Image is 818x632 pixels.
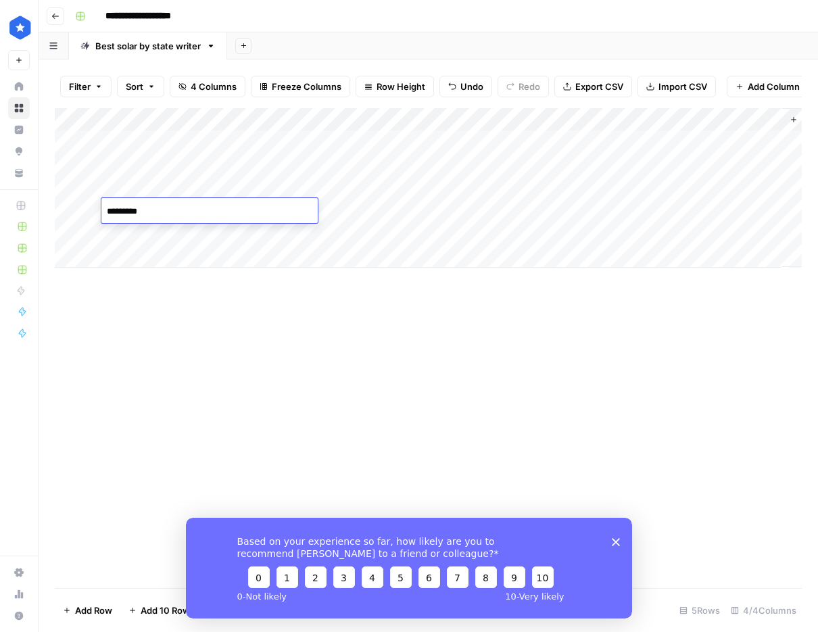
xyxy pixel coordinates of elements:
iframe: Survey from AirOps [186,518,632,618]
img: ConsumerAffairs Logo [8,16,32,40]
a: Browse [8,97,30,119]
button: Add Row [55,600,120,621]
a: Best solar by state writer [69,32,227,59]
div: 4/4 Columns [725,600,802,621]
button: Add Column [727,76,809,97]
span: Add Column [748,80,800,93]
span: Add 10 Rows [141,604,195,617]
span: Import CSV [658,80,707,93]
span: 4 Columns [191,80,237,93]
button: Undo [439,76,492,97]
button: Filter [60,76,112,97]
span: Filter [69,80,91,93]
span: Undo [460,80,483,93]
button: Redo [498,76,549,97]
a: Insights [8,119,30,141]
button: Sort [117,76,164,97]
a: Usage [8,583,30,605]
a: Home [8,76,30,97]
div: 5 Rows [674,600,725,621]
span: Row Height [377,80,425,93]
span: Add Row [75,604,112,617]
a: Opportunities [8,141,30,162]
span: Export CSV [575,80,623,93]
button: Export CSV [554,76,632,97]
span: Redo [519,80,540,93]
span: Sort [126,80,143,93]
button: Workspace: ConsumerAffairs [8,11,30,45]
span: Freeze Columns [272,80,341,93]
button: Row Height [356,76,434,97]
div: Best solar by state writer [95,39,201,53]
a: Settings [8,562,30,583]
button: 4 Columns [170,76,245,97]
button: Freeze Columns [251,76,350,97]
button: Help + Support [8,605,30,627]
button: Import CSV [637,76,716,97]
a: Your Data [8,162,30,184]
button: Add 10 Rows [120,600,203,621]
